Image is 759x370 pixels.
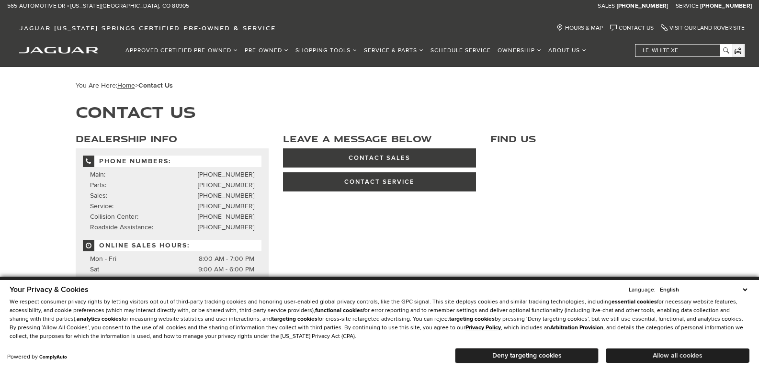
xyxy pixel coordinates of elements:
a: Hours & Map [556,24,603,32]
img: Jaguar [19,47,98,54]
strong: targeting cookies [449,315,495,323]
h3: Leave a Message Below [283,134,476,144]
span: Parts: [90,181,106,189]
strong: functional cookies [315,307,363,314]
div: Language: [629,287,656,293]
span: 9:00 AM - 6:00 PM [198,264,254,275]
a: ComplyAuto [39,354,67,360]
strong: essential cookies [612,298,657,305]
span: Sales: [90,191,107,200]
a: Home [117,81,135,90]
span: Your Privacy & Cookies [10,285,89,294]
strong: Arbitration Provision [550,324,603,331]
span: Online Sales Hours: [83,240,261,251]
span: Sat [90,265,99,273]
a: Visit Our Land Rover Site [661,24,745,32]
a: Service & Parts [361,42,427,59]
p: We respect consumer privacy rights by letting visitors opt out of third-party tracking cookies an... [10,298,749,341]
span: Sales [598,2,615,10]
strong: Contact Us [138,81,173,90]
a: Contact Sales [283,148,476,168]
div: Breadcrumbs [76,81,684,90]
a: [PHONE_NUMBER] [198,191,254,200]
button: Allow all cookies [606,348,749,363]
a: Schedule Service [427,42,494,59]
a: 565 Automotive Dr • [US_STATE][GEOGRAPHIC_DATA], CO 80905 [7,2,189,10]
button: Deny targeting cookies [455,348,599,363]
h3: Find Us [490,134,683,144]
a: [PHONE_NUMBER] [700,2,752,10]
h3: Dealership Info [76,134,269,144]
a: [PHONE_NUMBER] [198,213,254,221]
iframe: Dealer location map [490,148,683,337]
a: Shopping Tools [292,42,361,59]
div: Powered by [7,354,67,360]
a: jaguar [19,45,98,54]
a: Approved Certified Pre-Owned [122,42,241,59]
input: i.e. White XE [635,45,731,56]
a: Jaguar [US_STATE] Springs Certified Pre-Owned & Service [14,24,281,32]
a: [PHONE_NUMBER] [198,181,254,189]
a: Privacy Policy [465,324,501,331]
a: [PHONE_NUMBER] [198,202,254,210]
a: Ownership [494,42,545,59]
a: [PHONE_NUMBER] [617,2,668,10]
span: > [117,81,173,90]
span: Roadside Assistance: [90,223,153,231]
a: Contact Us [610,24,654,32]
span: You Are Here: [76,81,173,90]
span: Sun [90,276,102,284]
a: Pre-Owned [241,42,292,59]
span: 8:00 AM - 7:00 PM [199,254,254,264]
span: Service: [90,202,113,210]
strong: analytics cookies [77,315,122,323]
nav: Main Navigation [122,42,590,59]
a: [PHONE_NUMBER] [198,170,254,179]
h1: Contact Us [76,104,684,120]
span: Mon - Fri [90,255,116,263]
a: Contact Service [283,172,476,191]
span: Jaguar [US_STATE] Springs Certified Pre-Owned & Service [19,24,276,32]
span: Service [676,2,699,10]
a: [PHONE_NUMBER] [198,223,254,231]
a: About Us [545,42,590,59]
span: Collision Center: [90,213,138,221]
span: Phone Numbers: [83,156,261,167]
strong: targeting cookies [272,315,317,323]
span: Closed [234,275,254,286]
select: Language Select [657,285,749,294]
span: Main: [90,170,105,179]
